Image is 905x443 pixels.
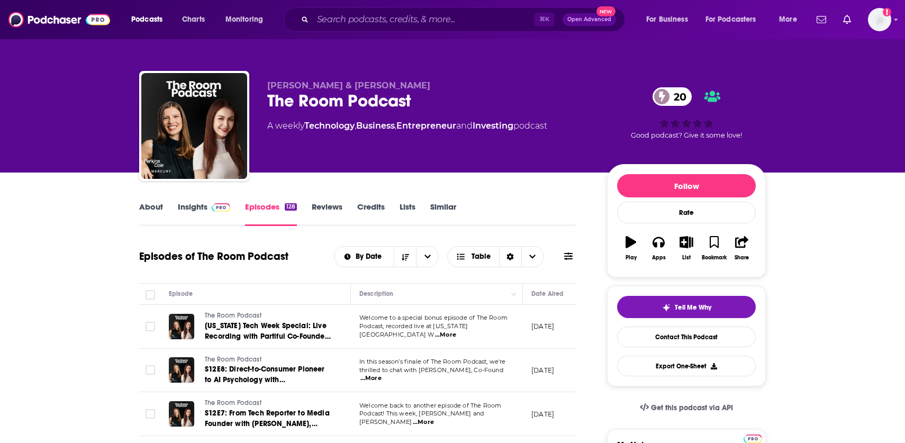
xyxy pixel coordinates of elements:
[652,255,666,261] div: Apps
[131,12,162,27] span: Podcasts
[178,202,230,226] a: InsightsPodchaser Pro
[868,8,891,31] span: Logged in as inkhouseNYC
[744,435,762,443] img: Podchaser Pro
[356,121,395,131] a: Business
[169,287,193,300] div: Episode
[359,410,484,426] span: Podcast! This week, [PERSON_NAME] and [PERSON_NAME]
[639,11,701,28] button: open menu
[675,303,711,312] span: Tell Me Why
[472,253,491,260] span: Table
[205,365,325,405] span: S12E8: Direct-to-Consumer Pioneer to AI Psychology with [PERSON_NAME], Co-Founder of Casper and S...
[8,10,110,30] img: Podchaser - Follow, Share and Rate Podcasts
[705,12,756,27] span: For Podcasters
[218,11,277,28] button: open menu
[663,87,692,106] span: 20
[212,203,230,212] img: Podchaser Pro
[359,358,506,365] span: In this season’s finale of The Room Podcast, we're
[596,6,616,16] span: New
[617,202,756,223] div: Rate
[617,296,756,318] button: tell me why sparkleTell Me Why
[772,11,810,28] button: open menu
[416,247,438,267] button: open menu
[334,253,394,260] button: open menu
[735,255,749,261] div: Share
[400,202,415,226] a: Lists
[205,399,261,406] span: The Room Podcast
[396,121,456,131] a: Entrepreneur
[563,13,616,26] button: Open AdvancedNew
[653,87,692,106] a: 20
[146,365,155,375] span: Toggle select row
[205,311,332,321] a: The Room Podcast
[617,229,645,267] button: Play
[413,418,434,427] span: ...More
[245,202,297,226] a: Episodes128
[868,8,891,31] button: Show profile menu
[700,229,728,267] button: Bookmark
[146,409,155,419] span: Toggle select row
[357,202,385,226] a: Credits
[531,287,564,300] div: Date Aired
[607,80,766,146] div: 20Good podcast? Give it some love!
[868,8,891,31] img: User Profile
[617,174,756,197] button: Follow
[359,366,503,374] span: thrilled to chat with [PERSON_NAME], Co-Found
[728,229,756,267] button: Share
[205,312,261,319] span: The Room Podcast
[294,7,635,32] div: Search podcasts, credits, & more...
[645,229,672,267] button: Apps
[205,321,331,351] span: [US_STATE] Tech Week Special: Live Recording with Partiful Co-Founder and CEO, [PERSON_NAME]
[304,121,355,131] a: Technology
[617,327,756,347] a: Contact This Podcast
[267,80,430,91] span: [PERSON_NAME] & [PERSON_NAME]
[146,322,155,331] span: Toggle select row
[359,402,501,409] span: Welcome back to another episode of The Room
[285,203,297,211] div: 128
[205,408,332,429] a: S12E7: From Tech Reporter to Media Founder with [PERSON_NAME], Founder of Upstarts Media
[225,12,263,27] span: Monitoring
[394,247,416,267] button: Sort Direction
[139,250,288,263] h1: Episodes of The Room Podcast
[508,288,520,301] button: Column Actions
[662,303,671,312] img: tell me why sparkle
[883,8,891,16] svg: Add a profile image
[535,13,554,26] span: ⌘ K
[312,202,342,226] a: Reviews
[682,255,691,261] div: List
[626,255,637,261] div: Play
[182,12,205,27] span: Charts
[651,403,733,412] span: Get this podcast via API
[141,73,247,179] img: The Room Podcast
[395,121,396,131] span: ,
[124,11,176,28] button: open menu
[812,11,830,29] a: Show notifications dropdown
[702,255,727,261] div: Bookmark
[267,120,547,132] div: A weekly podcast
[646,12,688,27] span: For Business
[567,17,611,22] span: Open Advanced
[531,366,554,375] p: [DATE]
[447,246,544,267] button: Choose View
[839,11,855,29] a: Show notifications dropdown
[205,355,332,365] a: The Room Podcast
[673,229,700,267] button: List
[631,131,742,139] span: Good podcast? Give it some love!
[360,374,382,383] span: ...More
[499,247,521,267] div: Sort Direction
[359,314,508,321] span: Welcome to a special bonus episode of The Room
[779,12,797,27] span: More
[699,11,772,28] button: open menu
[205,399,332,408] a: The Room Podcast
[139,202,163,226] a: About
[313,11,535,28] input: Search podcasts, credits, & more...
[175,11,211,28] a: Charts
[334,246,439,267] h2: Choose List sort
[356,253,385,260] span: By Date
[205,356,261,363] span: The Room Podcast
[473,121,513,131] a: Investing
[631,395,741,421] a: Get this podcast via API
[531,410,554,419] p: [DATE]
